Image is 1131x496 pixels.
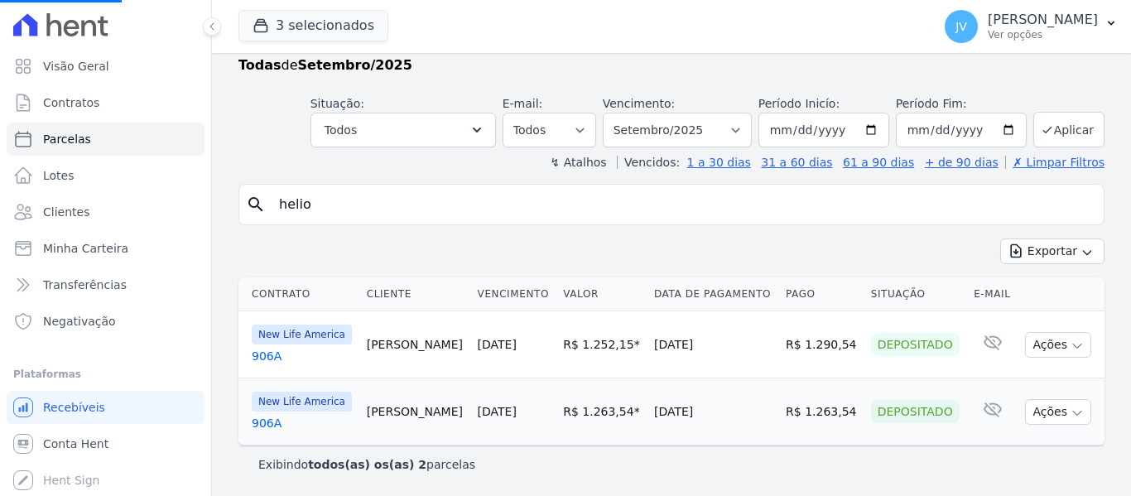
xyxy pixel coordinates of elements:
a: Visão Geral [7,50,205,83]
a: 31 a 60 dias [761,156,832,169]
i: search [246,195,266,214]
a: 906A [252,415,354,431]
p: de [238,55,412,75]
a: Negativação [7,305,205,338]
td: [PERSON_NAME] [360,311,471,378]
div: Plataformas [13,364,198,384]
button: Aplicar [1033,112,1105,147]
label: ↯ Atalhos [550,156,606,169]
span: Parcelas [43,131,91,147]
th: Valor [556,277,647,311]
span: Recebíveis [43,399,105,416]
span: Lotes [43,167,75,184]
th: Vencimento [471,277,557,311]
td: R$ 1.290,54 [779,311,864,378]
span: Minha Carteira [43,240,128,257]
a: [DATE] [478,338,517,351]
a: 1 a 30 dias [687,156,751,169]
th: Data de Pagamento [647,277,779,311]
a: Minha Carteira [7,232,205,265]
span: Todos [325,120,357,140]
th: Contrato [238,277,360,311]
p: [PERSON_NAME] [988,12,1098,28]
a: Parcelas [7,123,205,156]
th: E-mail [967,277,1018,311]
th: Cliente [360,277,471,311]
strong: Todas [238,57,282,73]
a: 906A [252,348,354,364]
td: R$ 1.252,15 [556,311,647,378]
span: Conta Hent [43,436,108,452]
th: Pago [779,277,864,311]
a: Conta Hent [7,427,205,460]
a: Transferências [7,268,205,301]
button: Todos [310,113,496,147]
label: Período Fim: [896,95,1027,113]
td: R$ 1.263,54 [779,378,864,445]
label: E-mail: [503,97,543,110]
td: [PERSON_NAME] [360,378,471,445]
td: R$ 1.263,54 [556,378,647,445]
p: Ver opções [988,28,1098,41]
button: 3 selecionados [238,10,388,41]
label: Situação: [310,97,364,110]
a: [DATE] [478,405,517,418]
input: Buscar por nome do lote ou do cliente [269,188,1097,221]
a: 61 a 90 dias [843,156,914,169]
button: JV [PERSON_NAME] Ver opções [931,3,1131,50]
span: JV [955,21,967,32]
span: Clientes [43,204,89,220]
a: + de 90 dias [925,156,999,169]
span: Contratos [43,94,99,111]
button: Ações [1025,332,1091,358]
div: Depositado [871,333,960,356]
a: Contratos [7,86,205,119]
td: [DATE] [647,378,779,445]
a: Lotes [7,159,205,192]
td: [DATE] [647,311,779,378]
a: Recebíveis [7,391,205,424]
span: Negativação [43,313,116,330]
label: Período Inicío: [758,97,840,110]
span: Transferências [43,277,127,293]
button: Ações [1025,399,1091,425]
div: Depositado [871,400,960,423]
span: Visão Geral [43,58,109,75]
strong: Setembro/2025 [298,57,412,73]
a: Clientes [7,195,205,229]
b: todos(as) os(as) 2 [308,458,426,471]
a: ✗ Limpar Filtros [1005,156,1105,169]
th: Situação [864,277,967,311]
label: Vencimento: [603,97,675,110]
span: New Life America [252,392,352,412]
span: New Life America [252,325,352,344]
label: Vencidos: [617,156,680,169]
p: Exibindo parcelas [258,456,475,473]
button: Exportar [1000,238,1105,264]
